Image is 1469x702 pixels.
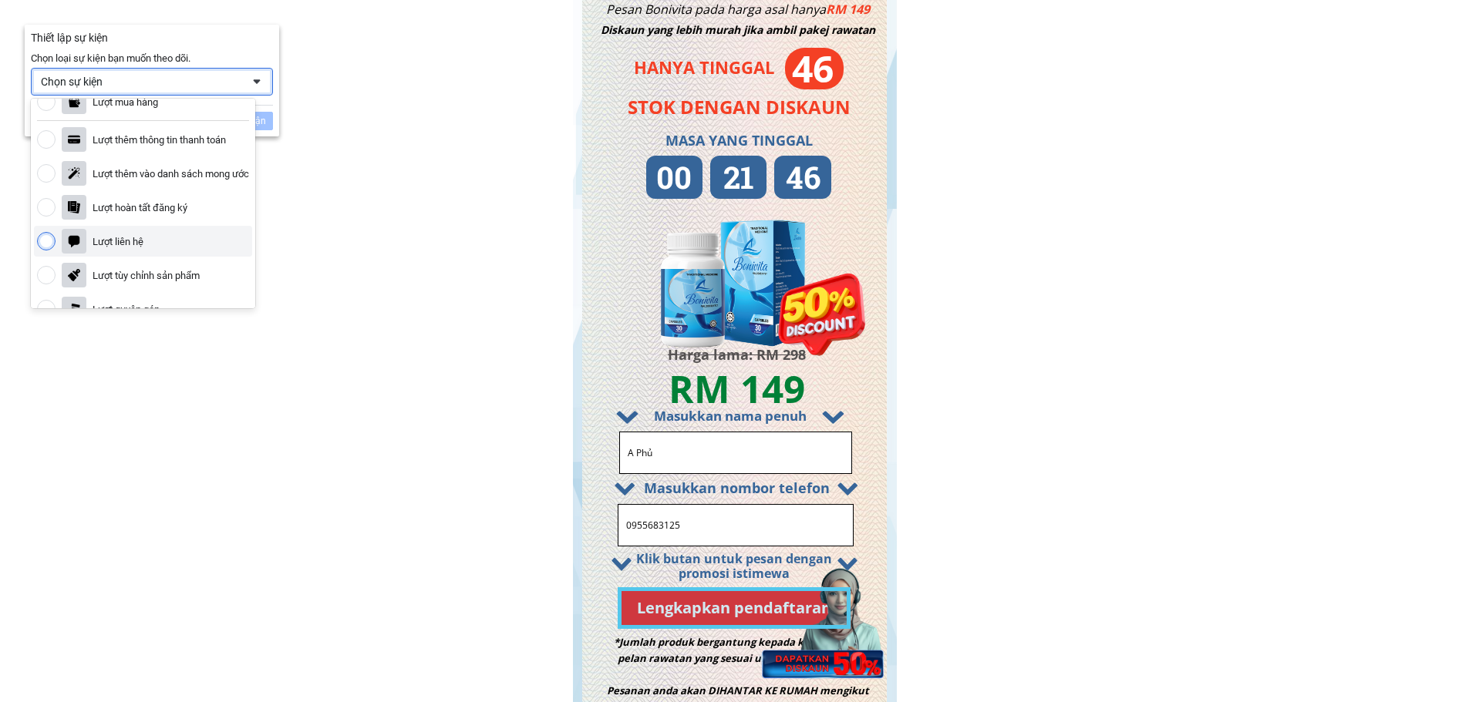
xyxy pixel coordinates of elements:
div: Lượt liên hệ [93,235,143,248]
h3: Hanya tinggal [634,54,781,81]
h3: Harga lama: RM 298 [610,344,863,366]
div: Lượt thêm thông tin thanh toán [93,133,226,146]
div: Lượt quyên góp [93,303,160,316]
div: Chọn sự kiện [41,75,241,89]
input: Nama penuh [624,432,847,473]
p: Lengkapkan pendaftaran [618,587,851,630]
span: Diskaun yang lebih murah jika ambil pakej rawatan [601,22,875,37]
div: Lượt mua hàng [93,96,158,109]
h3: Masukkan nama penuh [598,405,863,426]
div: Lượt tùy chỉnh sản phẩm [93,269,200,282]
h3: STOK DENGAN DISKAUN [610,92,868,122]
h3: 46 [792,39,841,99]
div: Lượt hoàn tất đăng ký [93,201,187,214]
input: Nombor telefon [622,505,848,546]
h3: RM 149 [623,358,850,418]
span: Chọn loại sự kiện bạn muốn theo dõi. [31,52,190,64]
div: Lượt thêm vào danh sách mong ước [93,167,249,180]
h3: Masa yang tinggal [662,129,817,152]
div: Chọn sự kiệnNút mũi tên của công cụ chọn [31,68,273,96]
span: RM 149 [826,1,870,18]
div: Thiết lập sự kiện [31,31,273,45]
